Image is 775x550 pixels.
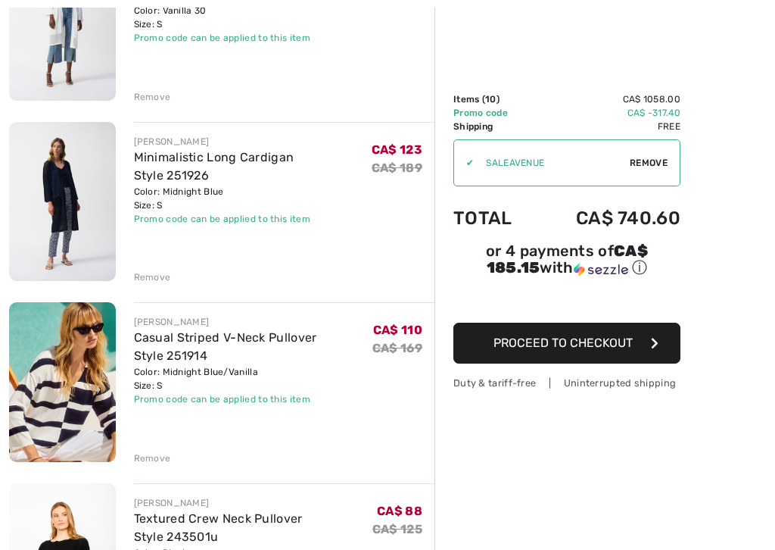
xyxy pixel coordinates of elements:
[134,212,372,226] div: Promo code can be applied to this item
[134,330,317,363] a: Casual Striped V-Neck Pullover Style 251914
[372,142,422,157] span: CA$ 123
[485,94,496,105] span: 10
[474,140,630,186] input: Promo code
[134,365,372,392] div: Color: Midnight Blue/Vanilla Size: S
[535,120,680,133] td: Free
[134,31,372,45] div: Promo code can be applied to this item
[535,106,680,120] td: CA$ -317.40
[453,192,535,244] td: Total
[372,161,422,175] s: CA$ 189
[9,122,116,281] img: Minimalistic Long Cardigan Style 251926
[454,156,474,170] div: ✔
[453,244,680,283] div: or 4 payments ofCA$ 185.15withSezzle Click to learn more about Sezzle
[453,92,535,106] td: Items ( )
[493,336,633,350] span: Proceed to Checkout
[134,452,171,465] div: Remove
[372,522,422,536] s: CA$ 125
[377,504,422,518] span: CA$ 88
[134,90,171,104] div: Remove
[574,263,628,277] img: Sezzle
[134,496,372,510] div: [PERSON_NAME]
[134,511,303,544] a: Textured Crew Neck Pullover Style 243501u
[134,150,294,183] a: Minimalistic Long Cardigan Style 251926
[535,92,680,106] td: CA$ 1058.00
[9,302,116,462] img: Casual Striped V-Neck Pullover Style 251914
[134,315,372,329] div: [PERSON_NAME]
[453,120,535,133] td: Shipping
[134,392,372,406] div: Promo code can be applied to this item
[453,323,680,364] button: Proceed to Checkout
[453,106,535,120] td: Promo code
[535,192,680,244] td: CA$ 740.60
[134,135,372,148] div: [PERSON_NAME]
[134,4,372,31] div: Color: Vanilla 30 Size: S
[134,270,171,284] div: Remove
[453,376,680,390] div: Duty & tariff-free | Uninterrupted shipping
[373,323,422,337] span: CA$ 110
[487,242,648,277] span: CA$ 185.15
[630,156,668,170] span: Remove
[372,341,422,355] s: CA$ 169
[453,244,680,278] div: or 4 payments of with
[134,185,372,212] div: Color: Midnight Blue Size: S
[453,283,680,317] iframe: PayPal-paypal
